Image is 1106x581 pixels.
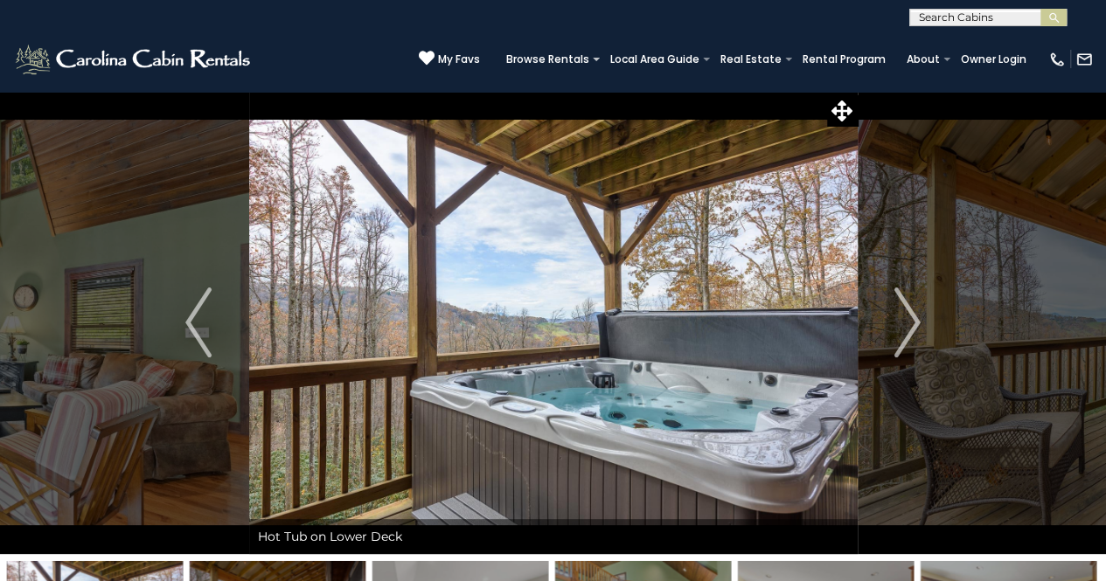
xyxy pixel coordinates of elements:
[952,47,1035,72] a: Owner Login
[1075,51,1093,68] img: mail-regular-white.png
[794,47,894,72] a: Rental Program
[438,52,480,67] span: My Favs
[13,42,255,77] img: White-1-2.png
[249,519,858,554] div: Hot Tub on Lower Deck
[1048,51,1066,68] img: phone-regular-white.png
[497,47,598,72] a: Browse Rentals
[894,287,921,357] img: arrow
[898,47,949,72] a: About
[149,91,249,554] button: Previous
[712,47,790,72] a: Real Estate
[185,287,212,357] img: arrow
[602,47,708,72] a: Local Area Guide
[857,91,957,554] button: Next
[419,50,480,68] a: My Favs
